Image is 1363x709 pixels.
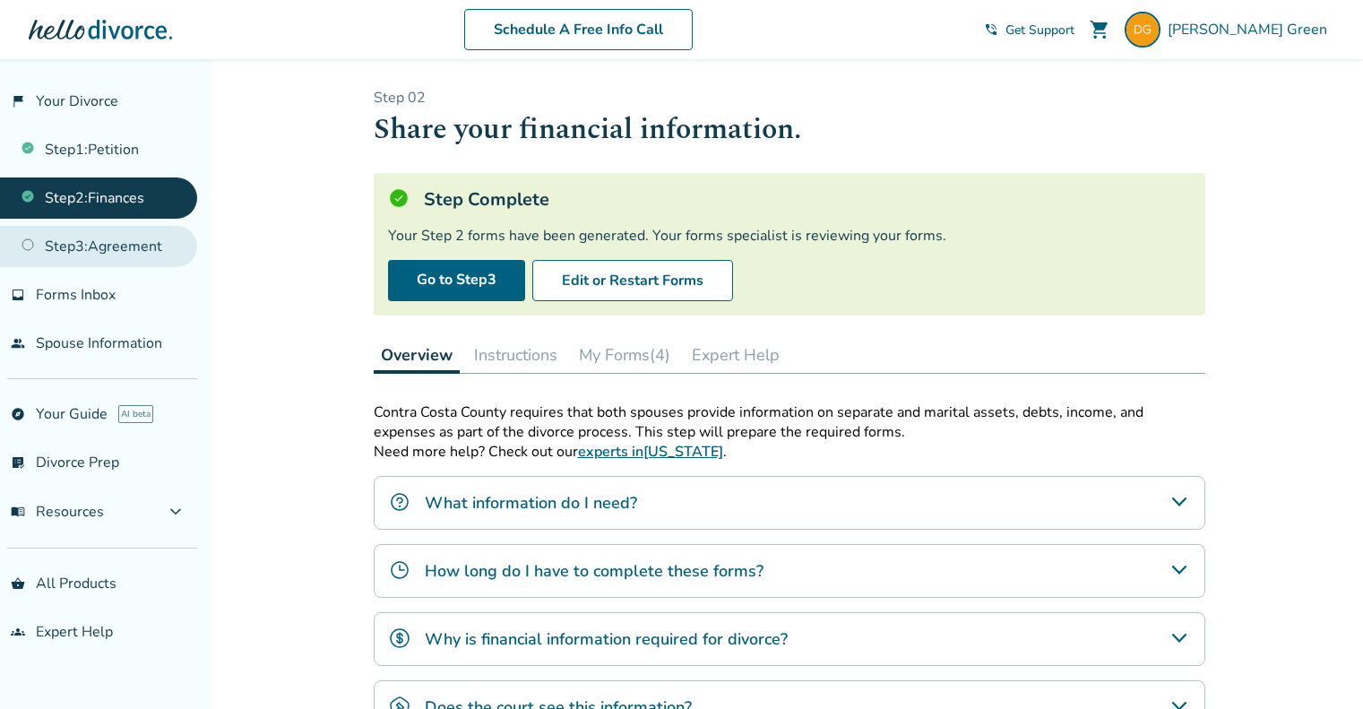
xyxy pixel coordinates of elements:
div: Why is financial information required for divorce? [374,612,1205,666]
span: list_alt_check [11,455,25,470]
button: Overview [374,337,460,374]
p: Need more help? Check out our . [374,442,1205,462]
span: menu_book [11,505,25,519]
span: inbox [11,288,25,302]
p: Contra Costa County requires that both spouses provide information on separate and marital assets... [374,402,1205,442]
p: Step 0 2 [374,88,1205,108]
span: people [11,336,25,350]
span: shopping_basket [11,576,25,591]
span: groups [11,625,25,639]
div: How long do I have to complete these forms? [374,544,1205,598]
h4: Why is financial information required for divorce? [425,627,788,651]
button: My Forms(4) [572,337,677,373]
iframe: Chat Widget [1273,623,1363,709]
h5: Step Complete [424,187,549,212]
span: shopping_cart [1089,19,1110,40]
button: Instructions [467,337,565,373]
img: hellodangreen@gmail.com [1125,12,1160,48]
a: phone_in_talkGet Support [984,22,1074,39]
a: Go to Step3 [388,260,525,301]
button: Expert Help [685,337,787,373]
span: phone_in_talk [984,22,998,37]
span: expand_more [165,501,186,523]
img: What information do I need? [389,491,410,513]
span: [PERSON_NAME] Green [1168,20,1334,39]
span: flag_2 [11,94,25,108]
img: How long do I have to complete these forms? [389,559,410,581]
span: AI beta [118,405,153,423]
span: Get Support [1005,22,1074,39]
img: Why is financial information required for divorce? [389,627,410,649]
button: Edit or Restart Forms [532,260,733,301]
div: What information do I need? [374,476,1205,530]
a: Schedule A Free Info Call [464,9,693,50]
div: Your Step 2 forms have been generated. Your forms specialist is reviewing your forms. [388,226,1191,246]
h1: Share your financial information. [374,108,1205,151]
span: Resources [11,502,104,522]
span: Forms Inbox [36,285,116,305]
a: experts in[US_STATE] [578,442,723,462]
h4: How long do I have to complete these forms? [425,559,763,583]
h4: What information do I need? [425,491,637,514]
span: explore [11,407,25,421]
